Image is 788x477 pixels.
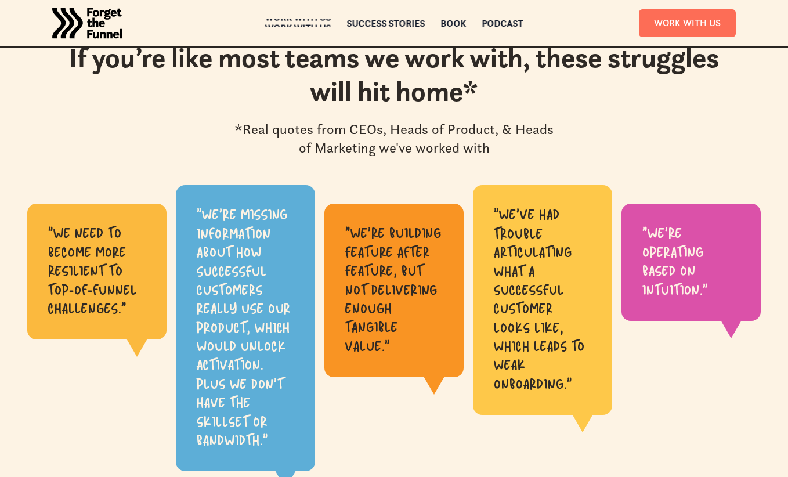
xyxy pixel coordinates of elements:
div: "We're operating based on intuition." [642,225,740,300]
div: "we're building feature after feature, but not delivering enough tangible value." [345,225,443,356]
div: "We've had trouble articulating what a successful customer looks like, which leads to weak onboar... [494,206,591,394]
div: *Real quotes from CEOs, Heads of Product, & Heads of Marketing we've worked with [228,120,560,158]
a: Success Stories [347,19,425,27]
div: "We need to become more resilient to top-of-funnel challenges." [48,225,146,319]
a: Work with usWork with us [265,19,331,27]
div: "We're missing information about how successful customers really use our product, which would unl... [197,206,294,450]
div: Work with us [265,24,331,32]
h2: If you’re like most teams we work with, these struggles will hit home* [58,41,730,108]
a: Podcast [482,19,523,27]
a: Book [441,19,467,27]
a: Work With Us [639,9,736,37]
